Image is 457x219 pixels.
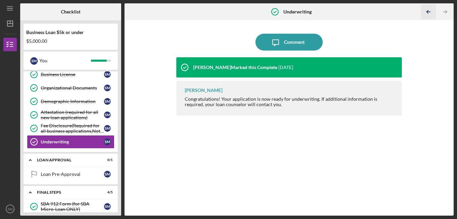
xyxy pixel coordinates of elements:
a: Loan Pre-ApprovalSM [27,167,114,181]
b: Checklist [61,9,80,14]
div: You [39,55,91,66]
div: Organizational Documents [41,85,104,91]
a: Organizational DocumentsSM [27,81,114,95]
div: Attestation (required for all new loan applications) [41,109,104,120]
a: Fee Disclosure(Required for all business applications,Not needed for Contractor loans)SM [27,122,114,135]
div: S M [104,138,111,145]
div: Comment [284,34,305,51]
time: 2025-09-16 14:17 [278,65,293,70]
div: S M [104,112,111,118]
div: SBA 912 Form (for SBA Micro-Loan ONLY) [41,201,104,212]
div: S M [104,85,111,91]
a: UnderwritingSM [27,135,114,149]
button: Comment [255,34,323,51]
div: Underwriting [41,139,104,145]
div: S M [104,71,111,78]
div: 0 / 1 [101,158,113,162]
div: Loan Approval [37,158,96,162]
div: Loan Pre-Approval [41,171,104,177]
div: S M [104,125,111,132]
div: S M [104,203,111,210]
b: Underwriting [283,9,312,14]
a: SBA 912 Form (for SBA Micro-Loan ONLY)SM [27,200,114,213]
div: S M [104,98,111,105]
div: Congratulations! Your application is now ready for underwriting. If additional information is req... [185,96,395,107]
div: [PERSON_NAME] [185,88,222,93]
div: S M [104,171,111,178]
div: S M [30,57,38,65]
div: 4 / 5 [101,190,113,194]
div: Fee Disclosure(Required for all business applications,Not needed for Contractor loans) [41,123,104,134]
div: [PERSON_NAME] Marked this Complete [193,65,277,70]
a: Demographic InformationSM [27,95,114,108]
div: Demographic Information [41,99,104,104]
a: Attestation (required for all new loan applications)SM [27,108,114,122]
div: Business License [41,72,104,77]
a: Business LicenseSM [27,68,114,81]
text: SM [8,207,12,211]
div: Business Loan $5k or under [26,30,115,35]
div: $5,000.00 [26,38,115,44]
div: Final Steps [37,190,96,194]
button: SM [3,202,17,216]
